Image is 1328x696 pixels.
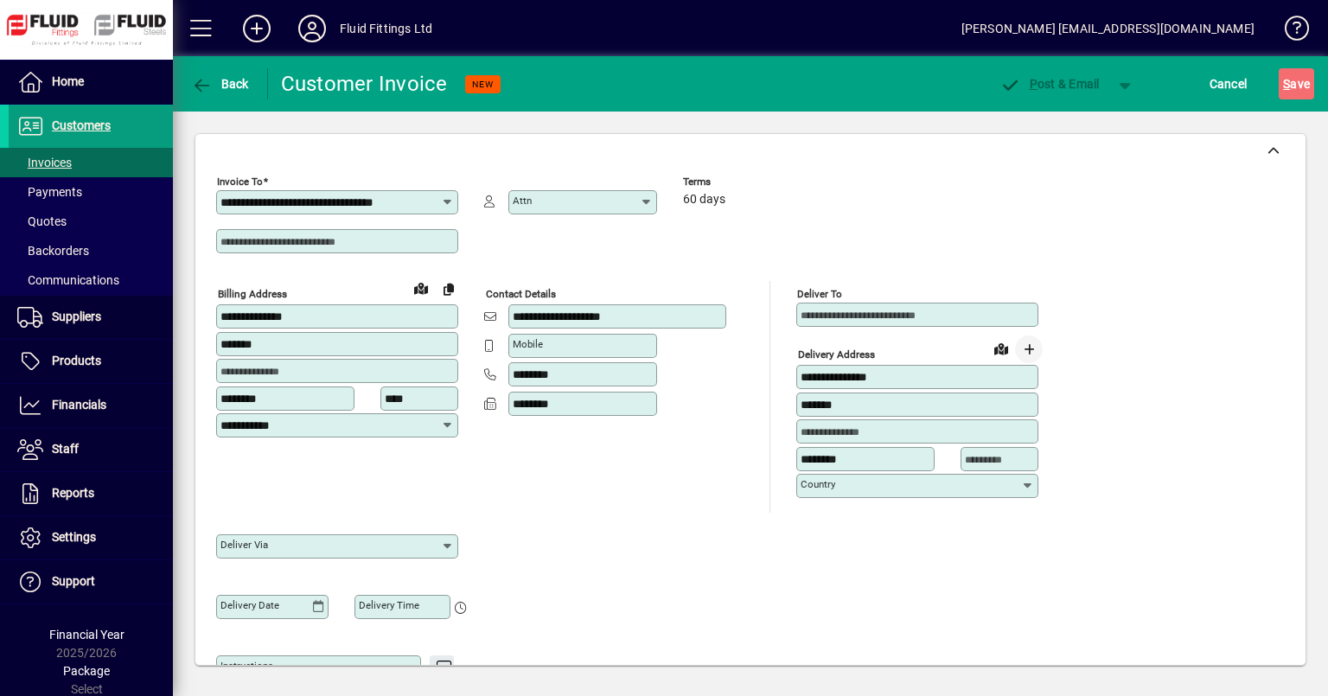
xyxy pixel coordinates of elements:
[9,265,173,295] a: Communications
[683,193,725,207] span: 60 days
[435,275,463,303] button: Copy to Delivery address
[797,288,842,300] mat-label: Deliver To
[217,176,263,188] mat-label: Invoice To
[220,539,268,551] mat-label: Deliver via
[52,574,95,588] span: Support
[9,61,173,104] a: Home
[1283,77,1290,91] span: S
[9,516,173,559] a: Settings
[407,274,435,302] a: View on map
[17,185,82,199] span: Payments
[9,296,173,339] a: Suppliers
[1015,335,1043,363] button: Choose address
[17,214,67,228] span: Quotes
[1272,3,1306,60] a: Knowledge Base
[513,338,543,350] mat-label: Mobile
[961,15,1255,42] div: [PERSON_NAME] [EMAIL_ADDRESS][DOMAIN_NAME]
[63,664,110,678] span: Package
[17,156,72,169] span: Invoices
[9,384,173,427] a: Financials
[9,207,173,236] a: Quotes
[229,13,284,44] button: Add
[999,77,1100,91] span: ost & Email
[284,13,340,44] button: Profile
[52,486,94,500] span: Reports
[52,118,111,132] span: Customers
[17,273,119,287] span: Communications
[9,236,173,265] a: Backorders
[9,177,173,207] a: Payments
[801,478,835,490] mat-label: Country
[52,442,79,456] span: Staff
[513,195,532,207] mat-label: Attn
[987,335,1015,362] a: View on map
[191,77,249,91] span: Back
[17,244,89,258] span: Backorders
[49,628,124,642] span: Financial Year
[472,79,494,90] span: NEW
[9,560,173,603] a: Support
[281,70,448,98] div: Customer Invoice
[52,398,106,412] span: Financials
[1210,70,1248,98] span: Cancel
[1283,70,1310,98] span: ave
[991,68,1108,99] button: Post & Email
[1030,77,1037,91] span: P
[683,176,787,188] span: Terms
[220,599,279,611] mat-label: Delivery date
[52,310,101,323] span: Suppliers
[52,354,101,367] span: Products
[340,15,432,42] div: Fluid Fittings Ltd
[1279,68,1314,99] button: Save
[173,68,268,99] app-page-header-button: Back
[52,530,96,544] span: Settings
[52,74,84,88] span: Home
[187,68,253,99] button: Back
[220,660,273,672] mat-label: Instructions
[9,340,173,383] a: Products
[9,472,173,515] a: Reports
[359,599,419,611] mat-label: Delivery time
[1205,68,1252,99] button: Cancel
[9,428,173,471] a: Staff
[9,148,173,177] a: Invoices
